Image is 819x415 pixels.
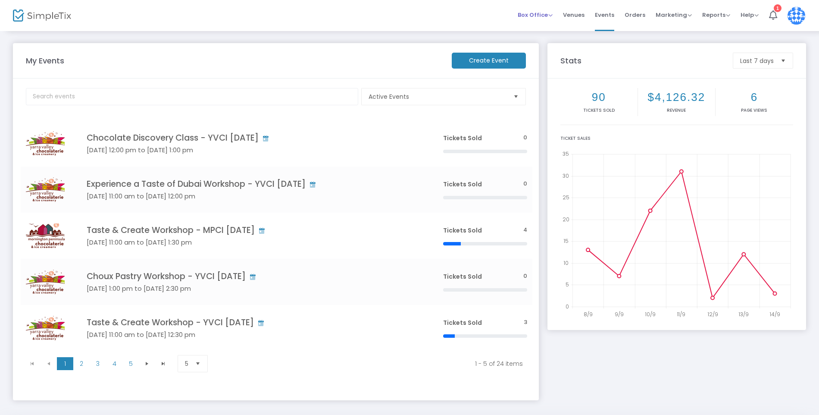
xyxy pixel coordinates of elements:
span: 0 [523,272,527,280]
text: 9/9 [615,311,624,318]
span: Page 5 [122,357,139,370]
text: 35 [563,150,569,157]
div: 1 [774,4,781,12]
span: Box Office [518,11,553,19]
span: Go to the last page [155,357,172,370]
button: Select [777,53,789,68]
span: 3 [524,318,527,327]
h4: Choux Pastry Workshop - YVCI [DATE] [87,271,417,281]
text: 0 [566,303,569,310]
span: Go to the next page [139,357,155,370]
m-panel-title: My Events [22,55,447,66]
text: 20 [563,215,569,223]
h5: [DATE] 1:00 pm to [DATE] 2:30 pm [87,285,417,292]
img: 638926310058652507YVCILogo7.png [26,316,65,340]
h5: [DATE] 11:00 am to [DATE] 12:00 pm [87,192,417,200]
img: 638926291576700120YVCILogo7.png [26,131,65,156]
span: Help [741,11,759,19]
text: 8/9 [584,311,593,318]
text: 30 [563,172,569,179]
img: 638926306666878278YVCILogo7.png [26,270,65,294]
span: Events [595,4,614,26]
span: Tickets Sold [443,134,482,142]
span: Page 2 [73,357,90,370]
p: Revenue [640,107,713,113]
span: Tickets Sold [443,180,482,189]
span: 0 [523,180,527,188]
text: 10 [563,259,569,267]
text: 25 [563,194,569,201]
input: Search events [26,88,358,105]
h4: Taste & Create Workshop - MPCI [DATE] [87,225,417,235]
p: Page Views [717,107,791,113]
span: Reports [702,11,730,19]
span: Tickets Sold [443,272,482,281]
div: Ticket Sales [560,135,793,141]
span: Last 7 days [740,57,774,65]
button: Select [192,355,204,372]
h2: 6 [717,91,791,104]
h2: 90 [562,91,636,104]
span: Page 4 [106,357,122,370]
span: Venues [563,4,585,26]
img: 638926363909254791YVCILogo7.png [26,177,65,202]
span: Active Events [369,92,506,101]
span: Marketing [656,11,692,19]
span: Page 1 [57,357,73,370]
span: Page 3 [90,357,106,370]
text: 12/9 [707,311,718,318]
span: 0 [523,134,527,142]
text: 14/9 [769,311,780,318]
text: 5 [566,281,569,288]
img: 638926419126881494MPCILogo2.png [26,223,65,248]
h2: $4,126.32 [640,91,713,104]
text: 15 [563,237,569,245]
h4: Experience a Taste of Dubai Workshop - YVCI [DATE] [87,179,417,189]
h5: [DATE] 11:00 am to [DATE] 1:30 pm [87,239,417,246]
text: 13/9 [738,311,749,318]
m-panel-title: Stats [556,55,728,66]
div: Data table [21,120,532,351]
span: Orders [625,4,645,26]
span: Go to the last page [160,360,167,367]
span: Tickets Sold [443,226,482,235]
kendo-pager-info: 1 - 5 of 24 items [223,359,523,368]
span: 5 [185,359,188,368]
text: 10/9 [644,311,655,318]
h4: Taste & Create Workshop - YVCI [DATE] [87,318,417,327]
span: 4 [523,226,527,234]
h5: [DATE] 12:00 pm to [DATE] 1:00 pm [87,146,417,154]
h4: Chocolate Discovery Class - YVCI [DATE] [87,133,417,143]
text: 11/9 [677,311,685,318]
p: Tickets sold [562,107,636,113]
button: Select [510,88,522,105]
span: Tickets Sold [443,318,482,327]
span: Go to the next page [144,360,150,367]
h5: [DATE] 11:00 am to [DATE] 12:30 pm [87,331,417,339]
m-button: Create Event [452,53,526,69]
